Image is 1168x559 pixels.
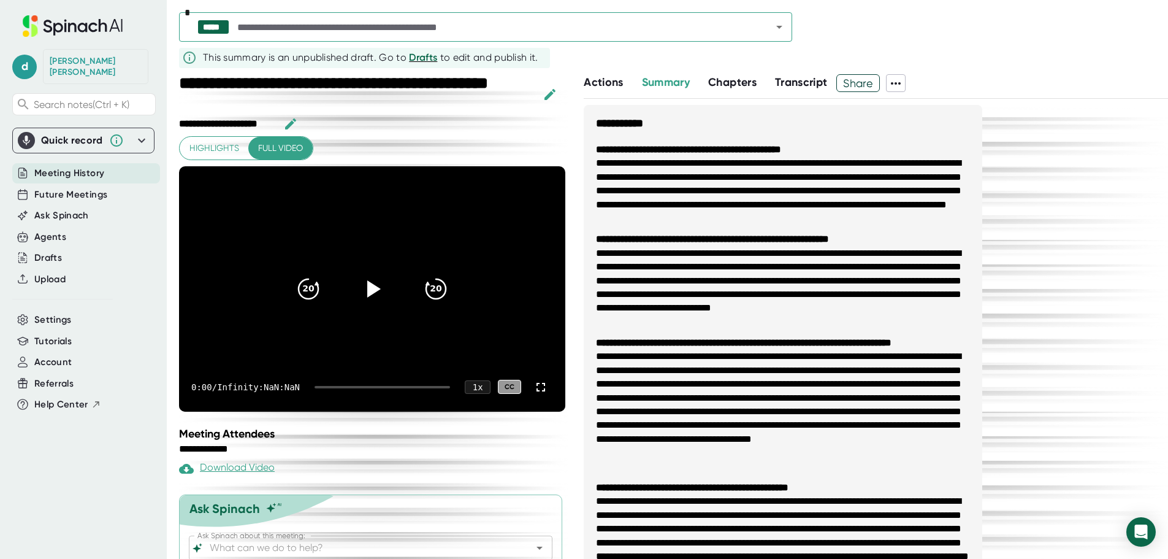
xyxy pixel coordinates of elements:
[191,382,300,392] div: 0:00 / Infinity:NaN:NaN
[34,166,104,180] button: Meeting History
[41,134,103,147] div: Quick record
[836,74,880,92] button: Share
[34,313,72,327] button: Settings
[203,50,538,65] div: This summary is an unpublished draft. Go to to edit and publish it.
[34,355,72,369] button: Account
[12,55,37,79] span: d
[189,501,260,516] div: Ask Spinach
[179,427,568,441] div: Meeting Attendees
[498,380,521,394] div: CC
[34,209,89,223] button: Ask Spinach
[34,334,72,349] button: Tutorials
[180,137,249,160] button: Highlights
[775,75,828,89] span: Transcript
[642,74,690,91] button: Summary
[708,75,757,89] span: Chapters
[179,461,275,476] div: Download Video
[708,74,757,91] button: Chapters
[584,74,623,91] button: Actions
[837,72,879,94] span: Share
[409,52,437,63] span: Drafts
[18,128,149,153] div: Quick record
[34,398,101,412] button: Help Center
[34,272,66,287] button: Upload
[34,377,74,391] button: Referrals
[775,74,828,91] button: Transcript
[34,398,88,412] span: Help Center
[34,188,107,202] button: Future Meetings
[50,56,142,77] div: Dennis Walker
[531,539,548,557] button: Open
[771,18,788,36] button: Open
[34,251,62,265] button: Drafts
[248,137,313,160] button: Full video
[207,539,513,557] input: What can we do to help?
[409,50,437,65] button: Drafts
[189,141,239,156] span: Highlights
[34,230,66,244] button: Agents
[584,75,623,89] span: Actions
[642,75,690,89] span: Summary
[465,380,490,394] div: 1 x
[34,99,129,110] span: Search notes (Ctrl + K)
[1126,517,1156,547] div: Open Intercom Messenger
[258,141,303,156] span: Full video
